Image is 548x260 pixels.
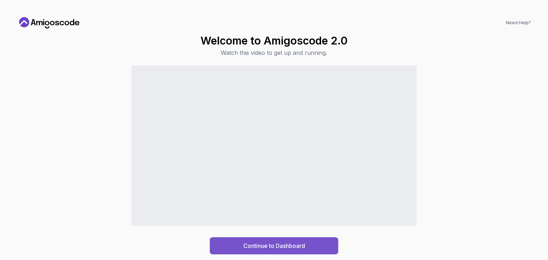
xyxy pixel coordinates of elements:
[210,237,338,254] button: Continue to Dashboard
[17,17,81,28] a: Home link
[201,48,347,57] p: Watch this video to get up and running.
[201,34,347,47] h1: Welcome to Amigoscode 2.0
[243,241,305,250] div: Continue to Dashboard
[506,20,531,26] a: Need Help?
[131,66,417,226] iframe: Sales Video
